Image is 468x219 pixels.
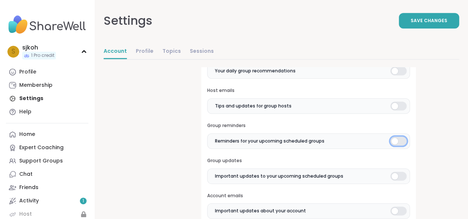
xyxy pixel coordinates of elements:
[207,158,410,164] h3: Group updates
[19,197,39,205] div: Activity
[215,173,343,179] span: Important updates to your upcoming scheduled groups
[19,131,35,138] div: Home
[19,144,64,151] div: Expert Coaching
[19,184,38,191] div: Friends
[19,211,32,218] div: Host
[104,12,152,30] div: Settings
[19,171,33,178] div: Chat
[411,17,447,24] span: Save Changes
[6,79,88,92] a: Membership
[215,103,292,109] span: Tips and updates for group hosts
[31,52,54,59] span: 1 Pro credit
[6,105,88,119] a: Help
[6,154,88,168] a: Support Groups
[190,44,214,59] a: Sessions
[19,157,63,165] div: Support Groups
[207,88,410,94] h3: Host emails
[22,44,56,52] div: sjkoh
[19,108,31,116] div: Help
[19,82,53,89] div: Membership
[83,198,84,204] span: 1
[399,13,459,28] button: Save Changes
[6,181,88,194] a: Friends
[6,128,88,141] a: Home
[19,68,36,76] div: Profile
[136,44,154,59] a: Profile
[11,47,15,57] span: s
[6,194,88,208] a: Activity1
[207,123,410,129] h3: Group reminders
[104,44,127,59] a: Account
[6,141,88,154] a: Expert Coaching
[6,65,88,79] a: Profile
[6,168,88,181] a: Chat
[215,138,324,144] span: Reminders for your upcoming scheduled groups
[6,12,88,38] img: ShareWell Nav Logo
[215,68,296,74] span: Your daily group recommendations
[215,208,306,214] span: Important updates about your account
[162,44,181,59] a: Topics
[207,193,410,199] h3: Account emails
